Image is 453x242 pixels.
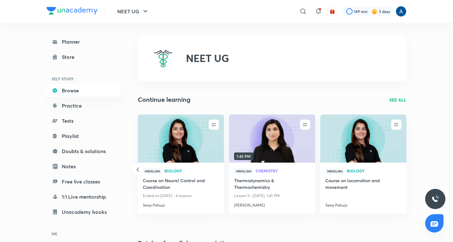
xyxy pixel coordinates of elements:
img: streak [371,8,378,15]
a: Planner [47,35,120,48]
a: Course on Neural Control and Coordination [143,177,219,192]
a: [PERSON_NAME] [234,200,310,208]
img: ttu [431,195,439,203]
img: Anees Ahmed [396,6,406,17]
img: Company Logo [47,7,98,15]
a: Free live classes [47,175,120,188]
p: Ended on [DATE] • 4 lessons [143,192,219,200]
a: Tests [47,115,120,127]
h6: ME [47,228,120,239]
button: avatar [327,6,337,16]
a: Seep Pahuja [325,200,401,208]
a: Biology [164,169,219,173]
a: new-thumbnail1:45 PM [229,115,315,163]
a: new-thumbnail [320,115,406,163]
h6: SELF STUDY [47,73,120,84]
img: new-thumbnail [319,114,407,163]
a: 1:1 Live mentorship [47,190,120,203]
a: Browse [47,84,120,97]
button: NEET UG [113,5,153,18]
a: new-thumbnail [138,115,224,163]
a: SEE ALL [389,96,406,103]
p: Lesson 3 • [DATE], 1:45 PM [234,192,310,200]
img: new-thumbnail [228,114,316,163]
a: Unacademy books [47,206,120,218]
a: Practice [47,99,120,112]
span: 1:45 PM [234,152,253,160]
a: Course on locomotion and movement [325,177,401,192]
a: Company Logo [47,7,98,16]
h2: NEET UG [186,52,229,64]
img: avatar [329,9,335,14]
a: Playlist [47,130,120,142]
span: Hinglish [325,168,344,175]
a: Seep Pahuja [143,200,219,208]
span: Hinglish [234,168,253,175]
img: NEET UG [153,48,173,68]
a: Doubts & solutions [47,145,120,158]
span: Hinglish [143,168,162,175]
img: new-thumbnail [137,114,225,163]
a: Biology [347,169,401,173]
h2: Continue learning [138,95,190,104]
a: Chemistry [256,169,310,173]
a: Thermodynamics & Thermochemistry [234,177,310,192]
a: Store [47,51,120,63]
div: Store [62,53,78,61]
a: Notes [47,160,120,173]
